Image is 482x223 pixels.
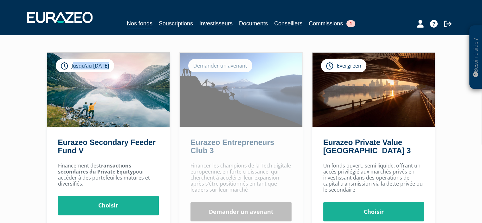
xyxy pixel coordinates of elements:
div: Evergreen [321,59,366,72]
a: Eurazeo Secondary Feeder Fund V [58,138,156,155]
img: Eurazeo Secondary Feeder Fund V [47,53,170,127]
p: Un fonds ouvert, semi liquide, offrant un accès privilégié aux marchés privés en investissant dan... [323,163,424,193]
a: Demander un avenant [190,202,292,222]
img: Eurazeo Entrepreneurs Club 3 [180,53,302,127]
p: Financer les champions de la Tech digitale européenne, en forte croissance, qui cherchent à accél... [190,163,292,193]
a: Investisseurs [199,19,233,28]
a: Commissions1 [309,19,355,28]
strong: transactions secondaires du Private Equity [58,162,133,175]
a: Choisir [323,202,424,222]
div: Demander un avenant [188,59,252,72]
a: Nos fonds [127,19,152,29]
a: Documents [239,19,268,28]
img: 1732889491-logotype_eurazeo_blanc_rvb.png [27,12,93,23]
img: Eurazeo Private Value Europe 3 [312,53,435,127]
a: Choisir [58,196,159,215]
p: Financement des pour accéder à des portefeuilles matures et diversifiés. [58,163,159,187]
a: Eurazeo Private Value [GEOGRAPHIC_DATA] 3 [323,138,411,155]
a: Eurazeo Entrepreneurs Club 3 [190,138,274,155]
div: Jusqu’au [DATE] [56,59,114,72]
p: Besoin d'aide ? [472,29,479,86]
a: Souscriptions [159,19,193,28]
span: 1 [346,20,355,27]
a: Conseillers [274,19,302,28]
